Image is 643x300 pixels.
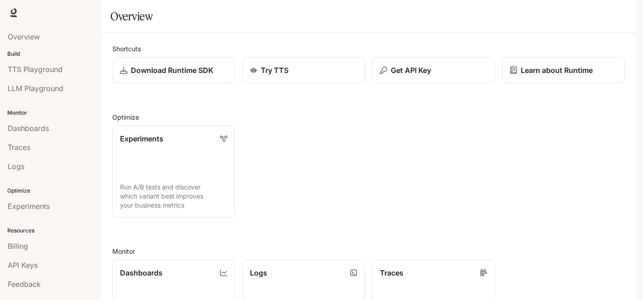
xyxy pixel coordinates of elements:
[112,57,235,83] a: Download Runtime SDK
[120,183,227,210] p: Run A/B tests and discover which variant best improves your business metrics
[391,65,431,76] p: Get API Key
[112,126,235,218] a: ExperimentsRun A/B tests and discover which variant best improves your business metrics
[521,65,593,76] p: Learn about Runtime
[242,57,365,83] a: Try TTS
[261,65,288,76] p: Try TTS
[380,267,403,278] p: Traces
[110,7,153,25] h1: Overview
[372,57,495,83] button: Get API Key
[120,267,163,278] p: Dashboards
[131,65,213,76] p: Download Runtime SDK
[502,57,625,83] a: Learn about Runtime
[112,247,625,256] h2: Monitor
[120,133,163,144] p: Experiments
[112,112,625,122] h2: Optimize
[112,44,625,53] h2: Shortcuts
[250,267,267,278] p: Logs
